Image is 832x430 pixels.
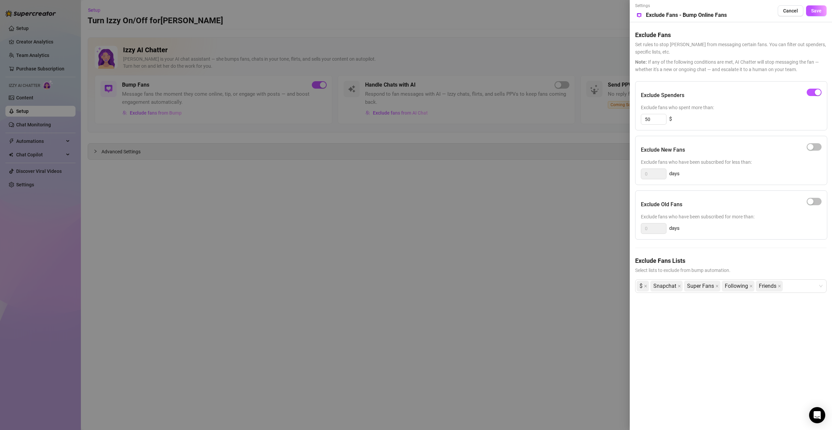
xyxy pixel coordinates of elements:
span: close [678,284,681,288]
span: close [778,284,781,288]
span: $ [636,281,649,291]
span: Save [811,8,822,13]
h5: Exclude Fans Lists [635,256,827,265]
span: Exclude fans who have been subscribed for less than: [641,158,822,166]
span: $ [640,281,643,291]
span: eye [638,13,643,18]
span: close [749,284,753,288]
h5: Exclude New Fans [641,146,685,154]
h5: Exclude Spenders [641,91,684,99]
span: Friends [756,281,783,291]
button: Save [806,5,827,16]
div: Open Intercom Messenger [809,407,825,423]
span: Following [722,281,754,291]
h5: Exclude Fans - Bump Online Fans [646,11,727,19]
span: close [644,284,647,288]
span: Super Fans [684,281,720,291]
span: Super Fans [687,281,714,291]
span: Following [725,281,748,291]
span: days [669,224,680,233]
span: Note: [635,59,647,65]
h5: Exclude Old Fans [641,201,682,209]
span: Snapchat [650,281,683,291]
button: Cancel [778,5,803,16]
span: Select lists to exclude from bump automation. [635,267,827,274]
span: Settings [635,3,727,9]
div: Preview [637,12,642,18]
h5: Exclude Fans [635,30,827,39]
span: $ [669,115,672,123]
span: Exclude fans who spent more than: [641,104,822,111]
span: days [669,170,680,178]
span: Snapchat [653,281,676,291]
span: Set rules to stop [PERSON_NAME] from messaging certain fans. You can filter out spenders, specifi... [635,41,827,56]
span: Exclude fans who have been subscribed for more than: [641,213,822,220]
span: Friends [759,281,776,291]
span: Cancel [783,8,798,13]
span: If any of the following conditions are met, AI Chatter will stop messaging the fan — whether it's... [635,58,827,73]
span: close [715,284,719,288]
